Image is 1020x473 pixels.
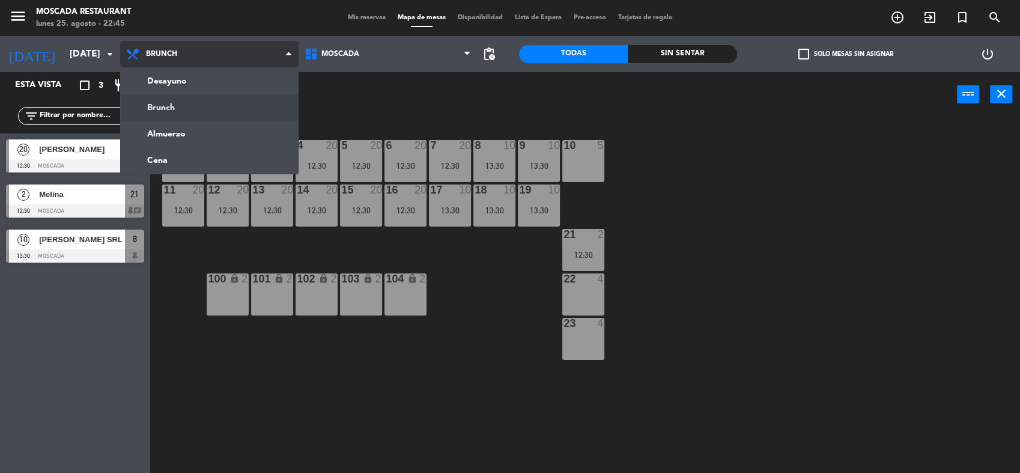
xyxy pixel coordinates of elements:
[473,162,515,170] div: 13:30
[39,188,125,201] span: Melina
[330,273,338,284] div: 2
[890,10,905,25] i: add_circle_outline
[133,232,137,246] span: 8
[503,185,515,195] div: 10
[414,140,427,151] div: 20
[961,87,976,101] i: power_input
[370,140,382,151] div: 20
[519,140,520,151] div: 9
[342,14,392,21] span: Mis reservas
[252,185,253,195] div: 13
[121,121,298,147] a: Almuerzo
[17,234,29,246] span: 10
[597,318,604,329] div: 4
[375,273,382,284] div: 2
[430,140,431,151] div: 7
[519,185,520,195] div: 19
[548,185,560,195] div: 10
[77,78,92,93] i: crop_square
[321,50,359,58] span: Moscada
[9,7,27,25] i: menu
[39,143,125,156] span: [PERSON_NAME]
[482,47,496,61] span: pending_actions
[429,206,471,215] div: 13:30
[994,87,1009,101] i: close
[99,79,103,93] span: 3
[17,189,29,201] span: 2
[121,147,298,174] a: Cena
[192,185,204,195] div: 20
[237,185,249,195] div: 20
[163,185,164,195] div: 11
[419,273,427,284] div: 2
[296,206,338,215] div: 12:30
[121,68,298,94] a: Desayuno
[563,273,564,284] div: 22
[146,50,177,58] span: Brunch
[519,45,628,63] div: Todas
[563,318,564,329] div: 23
[251,206,293,215] div: 12:30
[281,185,293,195] div: 20
[38,109,132,123] input: Filtrar por nombre...
[628,45,736,63] div: Sin sentar
[923,10,937,25] i: exit_to_app
[326,185,338,195] div: 20
[597,140,604,151] div: 5
[957,85,979,103] button: power_input
[318,273,329,284] i: lock
[955,10,970,25] i: turned_in_not
[563,140,564,151] div: 10
[430,185,431,195] div: 17
[392,14,452,21] span: Mapa de mesas
[568,14,612,21] span: Pre-acceso
[597,229,604,240] div: 2
[597,273,604,284] div: 4
[114,78,128,93] i: restaurant
[459,185,471,195] div: 10
[341,185,342,195] div: 15
[326,140,338,151] div: 20
[452,14,509,21] span: Disponibilidad
[17,144,29,156] span: 20
[9,7,27,29] button: menu
[509,14,568,21] span: Lista de Espera
[370,185,382,195] div: 20
[473,206,515,215] div: 13:30
[39,233,125,246] span: [PERSON_NAME] SRL
[384,162,427,170] div: 12:30
[340,162,382,170] div: 12:30
[363,273,373,284] i: lock
[612,14,679,21] span: Tarjetas de regalo
[563,229,564,240] div: 21
[503,140,515,151] div: 10
[990,85,1012,103] button: close
[798,49,809,60] span: check_box_outline_blank
[252,273,253,284] div: 101
[518,162,560,170] div: 13:30
[36,6,131,18] div: Moscada Restaurant
[407,273,417,284] i: lock
[414,185,427,195] div: 20
[798,49,893,60] label: Solo mesas sin asignar
[384,206,427,215] div: 12:30
[207,206,249,215] div: 12:30
[130,187,139,201] span: 21
[548,140,560,151] div: 10
[988,10,1002,25] i: search
[341,273,342,284] div: 103
[340,206,382,215] div: 12:30
[6,78,87,93] div: Esta vista
[162,206,204,215] div: 12:30
[980,47,995,61] i: power_settings_new
[36,18,131,30] div: lunes 25. agosto - 22:45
